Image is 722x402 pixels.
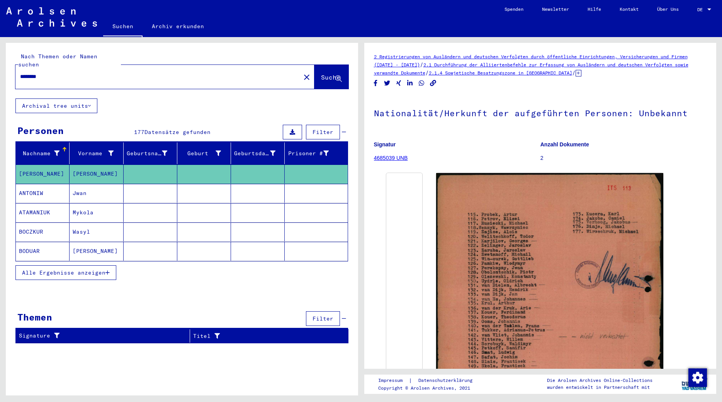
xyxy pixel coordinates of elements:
[429,70,572,76] a: 2.1.4 Sowjetische Besatzungszone in [GEOGRAPHIC_DATA]
[16,165,70,183] mat-cell: [PERSON_NAME]
[73,149,113,158] div: Vorname
[288,147,338,159] div: Prisoner #
[314,65,348,89] button: Suche
[193,332,333,340] div: Titel
[374,141,396,148] b: Signatur
[374,95,707,129] h1: Nationalität/Herkunft der aufgeführten Personen: Unbekannt
[306,125,340,139] button: Filter
[180,147,231,159] div: Geburt‏
[378,377,482,385] div: |
[19,147,69,159] div: Nachname
[321,73,340,81] span: Suche
[70,203,123,222] mat-cell: Mykola
[134,129,144,136] span: 177
[680,374,709,394] img: yv_logo.png
[302,73,311,82] mat-icon: close
[70,242,123,261] mat-cell: [PERSON_NAME]
[540,154,707,162] p: 2
[378,377,409,385] a: Impressum
[688,368,707,387] img: Zustimmung ändern
[15,98,97,113] button: Archival tree units
[412,377,482,385] a: Datenschutzerklärung
[144,129,211,136] span: Datensätze gefunden
[372,78,380,88] button: Share on Facebook
[395,78,403,88] button: Share on Xing
[180,149,221,158] div: Geburt‏
[234,149,275,158] div: Geburtsdatum
[418,78,426,88] button: Share on WhatsApp
[19,332,184,340] div: Signature
[70,142,123,164] mat-header-cell: Vorname
[177,142,231,164] mat-header-cell: Geburt‏
[378,385,482,392] p: Copyright © Arolsen Archives, 2021
[16,242,70,261] mat-cell: BODUAR
[16,142,70,164] mat-header-cell: Nachname
[313,129,333,136] span: Filter
[288,149,328,158] div: Prisoner #
[547,384,652,391] p: wurden entwickelt in Partnerschaft mit
[19,149,59,158] div: Nachname
[127,149,167,158] div: Geburtsname
[143,17,213,36] a: Archiv erkunden
[234,147,285,159] div: Geburtsdatum
[420,61,423,68] span: /
[103,17,143,37] a: Suchen
[22,269,105,276] span: Alle Ergebnisse anzeigen
[306,311,340,326] button: Filter
[374,54,688,68] a: 2 Registrierungen von Ausländern und deutschen Verfolgten durch öffentliche Einrichtungen, Versic...
[19,330,192,342] div: Signature
[17,310,52,324] div: Themen
[383,78,391,88] button: Share on Twitter
[313,315,333,322] span: Filter
[547,377,652,384] p: Die Arolsen Archives Online-Collections
[429,78,437,88] button: Copy link
[697,7,706,12] span: DE
[16,184,70,203] mat-cell: ANTONIW
[70,222,123,241] mat-cell: Wasyl
[374,155,408,161] a: 4685039 UNB
[18,53,97,68] mat-label: Nach Themen oder Namen suchen
[540,141,589,148] b: Anzahl Dokumente
[231,142,285,164] mat-header-cell: Geburtsdatum
[70,165,123,183] mat-cell: [PERSON_NAME]
[572,69,576,76] span: /
[16,222,70,241] mat-cell: BOCZKUR
[406,78,414,88] button: Share on LinkedIn
[425,69,429,76] span: /
[374,62,688,76] a: 2.1 Durchführung der Alliiertenbefehle zur Erfassung von Ausländern und deutschen Verfolgten sowi...
[193,330,341,342] div: Titel
[6,7,97,27] img: Arolsen_neg.svg
[16,203,70,222] mat-cell: ATAMANIUK
[73,147,123,159] div: Vorname
[70,184,123,203] mat-cell: Jwan
[17,124,64,137] div: Personen
[124,142,177,164] mat-header-cell: Geburtsname
[299,69,314,85] button: Clear
[15,265,116,280] button: Alle Ergebnisse anzeigen
[285,142,347,164] mat-header-cell: Prisoner #
[127,147,177,159] div: Geburtsname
